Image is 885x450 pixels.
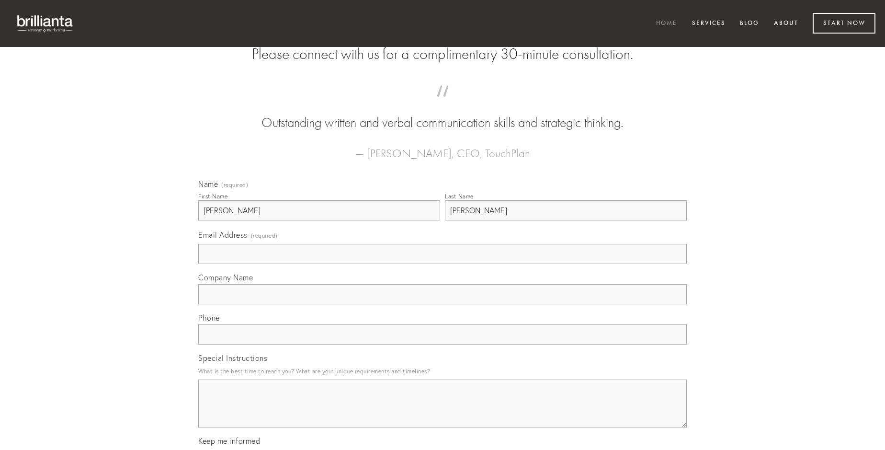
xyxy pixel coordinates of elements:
[198,193,227,200] div: First Name
[198,179,218,189] span: Name
[445,193,474,200] div: Last Name
[686,16,732,32] a: Services
[813,13,875,34] a: Start Now
[734,16,765,32] a: Blog
[198,313,220,323] span: Phone
[198,353,267,363] span: Special Instructions
[214,132,671,163] figcaption: — [PERSON_NAME], CEO, TouchPlan
[214,95,671,132] blockquote: Outstanding written and verbal communication skills and strategic thinking.
[198,436,260,446] span: Keep me informed
[650,16,683,32] a: Home
[198,273,253,282] span: Company Name
[221,182,248,188] span: (required)
[214,95,671,114] span: “
[10,10,81,37] img: brillianta - research, strategy, marketing
[198,45,687,63] h2: Please connect with us for a complimentary 30-minute consultation.
[768,16,805,32] a: About
[251,229,278,242] span: (required)
[198,365,687,378] p: What is the best time to reach you? What are your unique requirements and timelines?
[198,230,248,240] span: Email Address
